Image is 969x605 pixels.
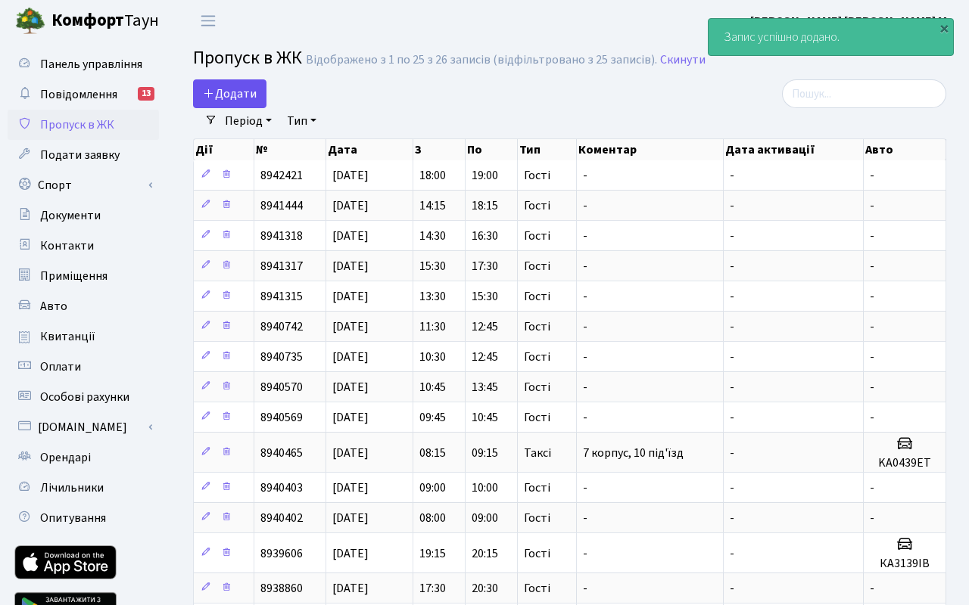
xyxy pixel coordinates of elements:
span: - [870,479,874,496]
span: 7 корпус, 10 під'їзд [583,445,684,461]
span: - [583,197,587,214]
span: 8941318 [260,228,303,244]
a: Авто [8,291,159,321]
span: 19:00 [472,167,498,184]
span: Документи [40,207,101,224]
div: × [936,20,952,36]
span: - [583,349,587,365]
span: Приміщення [40,268,107,284]
span: Подати заявку [40,147,120,163]
span: - [870,288,874,305]
h5: КА3139ІВ [870,557,939,571]
span: - [730,510,734,526]
div: Запис успішно додано. [709,19,953,55]
span: Гості [524,411,550,423]
span: 16:30 [472,228,498,244]
a: Період [219,108,278,134]
a: Панель управління [8,49,159,79]
div: Відображено з 1 по 25 з 26 записів (відфільтровано з 25 записів). [306,53,657,67]
span: 8940403 [260,479,303,496]
span: Гості [524,351,550,363]
th: По [466,139,518,160]
span: Особові рахунки [40,389,129,405]
a: Лічильники [8,473,159,503]
span: 8940402 [260,510,303,526]
a: Приміщення [8,261,159,291]
span: 8938860 [260,580,303,597]
span: 09:45 [419,409,446,426]
span: 10:00 [472,479,498,496]
button: Переключити навігацію [189,8,227,33]
span: Додати [203,85,257,102]
a: [DOMAIN_NAME] [8,412,159,442]
span: - [730,545,734,562]
span: 14:15 [419,197,446,214]
span: - [583,258,587,275]
a: Документи [8,200,159,231]
div: 13 [138,87,154,101]
span: 20:30 [472,580,498,597]
a: Пропуск в ЖК [8,110,159,140]
span: 8939606 [260,545,303,562]
a: Додати [193,79,266,108]
span: [DATE] [332,545,369,562]
th: Тип [518,139,577,160]
input: Пошук... [782,79,946,108]
span: 11:30 [419,318,446,335]
span: - [730,167,734,184]
span: - [583,379,587,396]
th: Дата активації [724,139,864,160]
span: 09:15 [472,445,498,461]
th: З [413,139,466,160]
a: Скинути [660,53,706,67]
span: Пропуск в ЖК [193,45,302,71]
span: [DATE] [332,258,369,275]
th: Коментар [577,139,724,160]
span: 10:30 [419,349,446,365]
span: Квитанції [40,328,95,345]
span: - [730,349,734,365]
span: - [730,228,734,244]
th: Авто [864,139,946,160]
span: 15:30 [419,258,446,275]
span: Контакти [40,237,94,254]
span: - [583,228,587,244]
span: - [870,258,874,275]
b: [PERSON_NAME] [PERSON_NAME] М. [750,13,951,29]
span: - [583,167,587,184]
a: Оплати [8,352,159,382]
span: - [870,318,874,335]
th: Дата [326,139,414,160]
span: Панель управління [40,56,142,73]
span: - [870,580,874,597]
span: 12:45 [472,318,498,335]
span: - [730,197,734,214]
b: Комфорт [51,8,124,33]
span: 10:45 [419,379,446,396]
span: Гості [524,230,550,242]
a: Повідомлення13 [8,79,159,110]
th: Дії [194,139,254,160]
span: - [730,409,734,426]
span: [DATE] [332,228,369,244]
span: - [730,288,734,305]
span: 20:15 [472,545,498,562]
span: [DATE] [332,197,369,214]
span: - [583,580,587,597]
span: 8941315 [260,288,303,305]
a: [PERSON_NAME] [PERSON_NAME] М. [750,12,951,30]
span: Гості [524,482,550,494]
span: [DATE] [332,580,369,597]
span: [DATE] [332,288,369,305]
span: Таксі [524,447,551,459]
a: Орендарі [8,442,159,473]
span: [DATE] [332,349,369,365]
a: Контакти [8,231,159,261]
span: 8940570 [260,379,303,396]
span: Гості [524,321,550,333]
span: Гості [524,512,550,524]
th: № [254,139,326,160]
span: 13:45 [472,379,498,396]
span: - [870,228,874,244]
span: 18:00 [419,167,446,184]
